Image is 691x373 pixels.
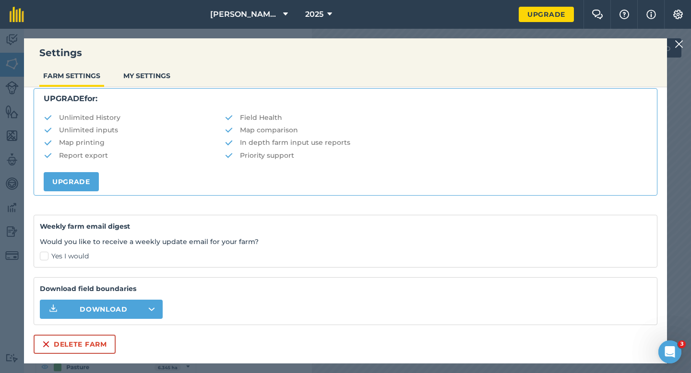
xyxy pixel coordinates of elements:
strong: UPGRADE [44,94,84,103]
a: Upgrade [519,7,574,22]
span: 3 [678,340,686,348]
span: [PERSON_NAME] & Sons [210,9,279,20]
li: Map comparison [225,125,647,135]
button: Delete farm [34,335,116,354]
p: Would you like to receive a weekly update email for your farm? [40,236,651,247]
li: Report export [44,150,225,161]
li: Priority support [225,150,647,161]
h3: Settings [24,46,667,59]
span: 2025 [305,9,323,20]
img: svg+xml;base64,PHN2ZyB4bWxucz0iaHR0cDovL3d3dy53My5vcmcvMjAwMC9zdmciIHdpZHRoPSIxNyIgaGVpZ2h0PSIxNy... [646,9,656,20]
button: MY SETTINGS [119,67,174,85]
span: Download [80,304,128,314]
iframe: Intercom live chat [658,340,681,363]
li: Unlimited inputs [44,125,225,135]
img: A cog icon [672,10,684,19]
img: Two speech bubbles overlapping with the left bubble in the forefront [592,10,603,19]
img: A question mark icon [619,10,630,19]
label: Yes I would [40,251,651,261]
li: Field Health [225,112,647,123]
img: svg+xml;base64,PHN2ZyB4bWxucz0iaHR0cDovL3d3dy53My5vcmcvMjAwMC9zdmciIHdpZHRoPSIxNiIgaGVpZ2h0PSIyNC... [42,338,50,350]
li: In depth farm input use reports [225,137,647,148]
img: svg+xml;base64,PHN2ZyB4bWxucz0iaHR0cDovL3d3dy53My5vcmcvMjAwMC9zdmciIHdpZHRoPSIyMiIgaGVpZ2h0PSIzMC... [675,38,683,50]
a: Upgrade [44,172,99,191]
strong: Download field boundaries [40,283,651,294]
button: Download [40,300,163,319]
button: FARM SETTINGS [39,67,104,85]
li: Map printing [44,137,225,148]
img: fieldmargin Logo [10,7,24,22]
h4: Weekly farm email digest [40,221,651,232]
p: for: [44,93,647,105]
li: Unlimited History [44,112,225,123]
